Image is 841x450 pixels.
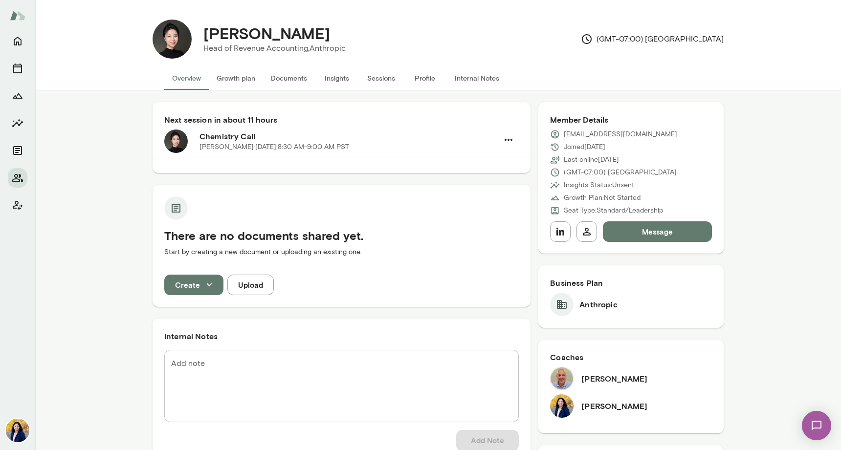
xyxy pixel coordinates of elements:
p: Head of Revenue Accounting, Anthropic [203,43,346,54]
button: Client app [8,195,27,215]
p: [EMAIL_ADDRESS][DOMAIN_NAME] [564,129,677,139]
button: Insights [8,113,27,133]
h6: Chemistry Call [199,130,498,142]
p: (GMT-07:00) [GEOGRAPHIC_DATA] [564,168,677,177]
button: Members [8,168,27,188]
button: Profile [403,66,447,90]
button: Create [164,275,223,295]
p: Seat Type: Standard/Leadership [564,206,663,215]
h6: [PERSON_NAME] [581,400,647,412]
button: Documents [263,66,315,90]
img: Jaya Jaware [550,394,574,418]
button: Sessions [8,59,27,78]
button: Home [8,31,27,51]
img: Marc Friedman [550,367,574,390]
p: Insights Status: Unsent [564,180,634,190]
p: Start by creating a new document or uploading an existing one. [164,247,519,257]
button: Overview [164,66,209,90]
h6: [PERSON_NAME] [581,373,647,385]
button: Internal Notes [447,66,507,90]
button: Upload [227,275,274,295]
p: Joined [DATE] [564,142,605,152]
h6: Next session in about 11 hours [164,114,519,126]
h6: Anthropic [579,299,617,310]
img: Celine Xie [153,20,192,59]
h6: Coaches [550,351,712,363]
h6: Member Details [550,114,712,126]
p: [PERSON_NAME] · [DATE] · 8:30 AM-9:00 AM PST [199,142,349,152]
button: Documents [8,141,27,160]
img: Mento [10,6,25,25]
p: (GMT-07:00) [GEOGRAPHIC_DATA] [581,33,724,45]
h6: Internal Notes [164,330,519,342]
p: Growth Plan: Not Started [564,193,641,203]
button: Message [603,221,712,242]
h4: [PERSON_NAME] [203,24,330,43]
button: Insights [315,66,359,90]
h6: Business Plan [550,277,712,289]
img: Jaya Jaware [6,419,29,442]
p: Last online [DATE] [564,155,619,165]
h5: There are no documents shared yet. [164,228,519,243]
button: Sessions [359,66,403,90]
button: Growth plan [209,66,263,90]
button: Growth Plan [8,86,27,106]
